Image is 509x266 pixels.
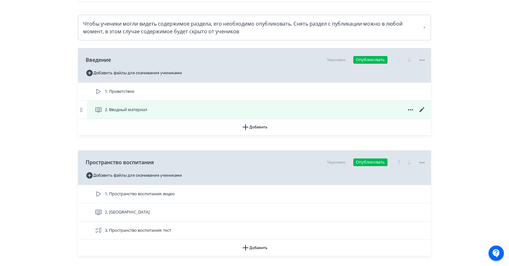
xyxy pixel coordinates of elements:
div: Чтобы ученики могли видеть содержимое раздела, его необходимо опубликовать. Снять раздел с публик... [83,20,426,35]
button: Опубликовать [353,158,388,166]
div: 1. Приветствие [78,83,431,101]
button: Добавить [78,119,431,135]
div: Черновик [327,159,346,165]
div: Черновик [327,57,346,63]
span: 2. Вводный материал [105,107,147,113]
span: 1. Пространство воспитания: видео [105,191,175,197]
span: 1. Приветствие [105,88,134,95]
button: Добавить [78,240,431,256]
button: Опубликовать [353,56,388,64]
span: Пространство воспитания [86,158,154,166]
div: 3. Пространство воспитания: тест [78,222,431,240]
button: Добавить файлы для скачивания учениками [86,170,182,181]
button: Добавить файлы для скачивания учениками [86,68,182,78]
div: 2. Вводный материал [78,101,431,119]
div: 1. Пространство воспитания: видео [78,185,431,203]
span: Введение [86,56,111,64]
span: 2. Лонгрид [105,209,150,215]
span: 3. Пространство воспитания: тест [105,227,171,234]
div: 2. [GEOGRAPHIC_DATA] [78,203,431,222]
